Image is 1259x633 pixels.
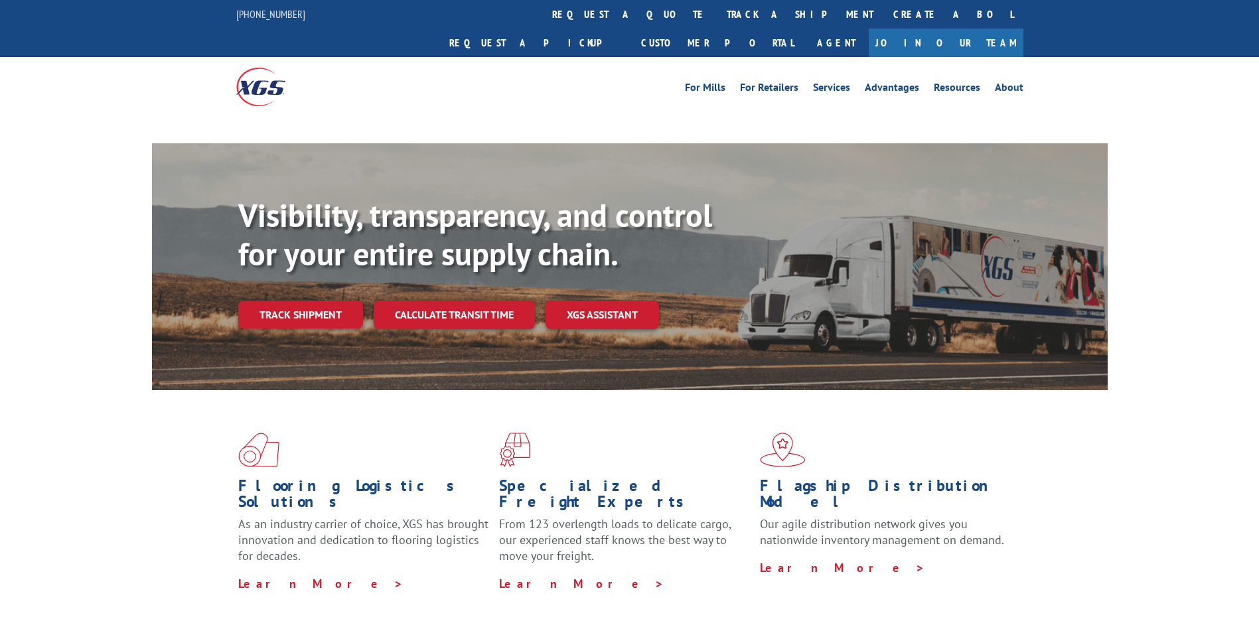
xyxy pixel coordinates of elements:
a: About [995,82,1023,97]
a: Services [813,82,850,97]
a: For Mills [685,82,725,97]
a: Calculate transit time [374,301,535,329]
img: xgs-icon-flagship-distribution-model-red [760,433,806,467]
a: Request a pickup [439,29,631,57]
h1: Flooring Logistics Solutions [238,478,489,516]
a: Learn More > [760,560,925,575]
a: Resources [934,82,980,97]
span: As an industry carrier of choice, XGS has brought innovation and dedication to flooring logistics... [238,516,488,563]
a: [PHONE_NUMBER] [236,7,305,21]
h1: Flagship Distribution Model [760,478,1011,516]
img: xgs-icon-focused-on-flooring-red [499,433,530,467]
img: xgs-icon-total-supply-chain-intelligence-red [238,433,279,467]
h1: Specialized Freight Experts [499,478,750,516]
a: XGS ASSISTANT [546,301,659,329]
span: Our agile distribution network gives you nationwide inventory management on demand. [760,516,1004,547]
a: For Retailers [740,82,798,97]
b: Visibility, transparency, and control for your entire supply chain. [238,194,712,274]
a: Advantages [865,82,919,97]
a: Customer Portal [631,29,804,57]
a: Agent [804,29,869,57]
p: From 123 overlength loads to delicate cargo, our experienced staff knows the best way to move you... [499,516,750,575]
a: Track shipment [238,301,363,328]
a: Join Our Team [869,29,1023,57]
a: Learn More > [238,576,404,591]
a: Learn More > [499,576,664,591]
